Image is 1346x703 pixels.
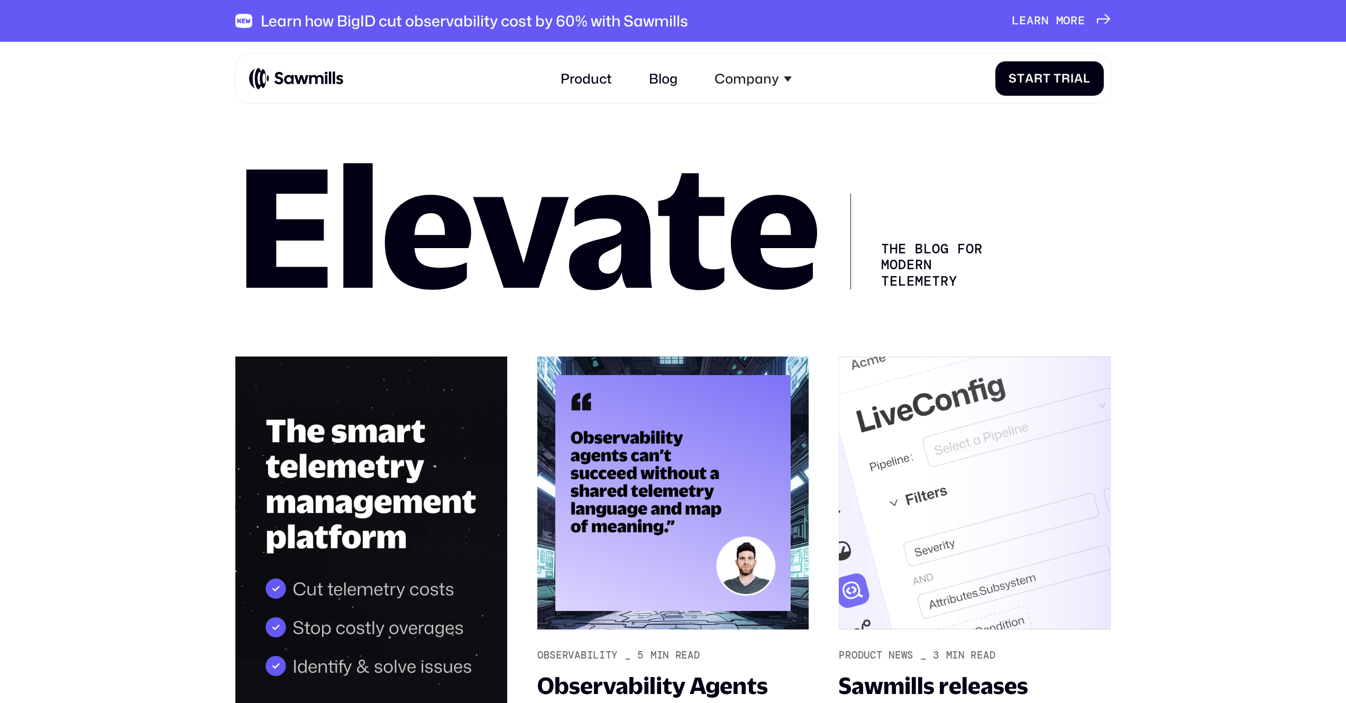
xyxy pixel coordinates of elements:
[920,650,927,662] div: _
[839,650,913,662] div: Product News
[1061,71,1070,86] span: r
[995,61,1104,96] a: StartTrial
[715,70,779,87] div: Company
[1012,14,1110,28] a: Learnmore
[1083,71,1091,86] span: l
[1078,14,1085,28] span: e
[1019,14,1027,28] span: e
[1027,14,1034,28] span: a
[1056,14,1064,28] span: m
[1074,71,1083,86] span: a
[1017,71,1025,86] span: t
[651,650,700,662] div: min read
[1025,71,1034,86] span: a
[551,60,622,97] a: Product
[946,650,996,662] div: min read
[261,12,688,30] div: Learn how BigID cut observability cost by 60% with Sawmills
[637,650,644,662] div: 5
[1070,71,1074,86] span: i
[1054,71,1061,86] span: T
[1009,71,1017,86] span: S
[639,60,688,97] a: Blog
[1063,14,1070,28] span: o
[933,650,939,662] div: 3
[850,194,985,289] div: The Blog for Modern telemetry
[625,650,631,662] div: _
[1070,14,1078,28] span: r
[537,650,618,662] div: Observability
[1041,14,1049,28] span: n
[1012,14,1019,28] span: L
[1034,14,1041,28] span: r
[1043,71,1051,86] span: t
[1034,71,1043,86] span: r
[235,160,820,289] h1: Elevate
[704,60,802,97] div: Company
